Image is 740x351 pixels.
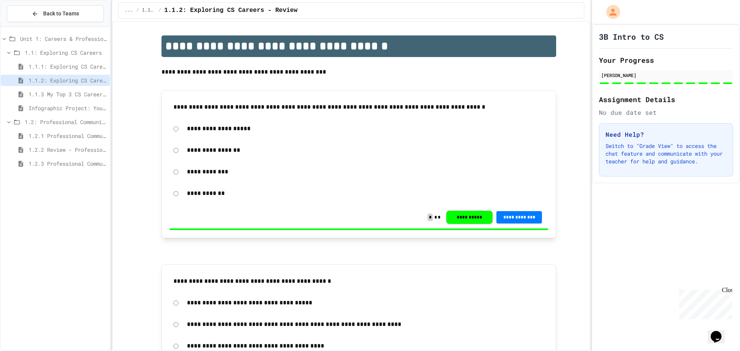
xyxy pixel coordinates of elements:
span: Back to Teams [43,10,79,18]
span: 1.2.3 Professional Communication Challenge [29,160,107,168]
span: 1.2: Professional Communication [25,118,107,126]
span: 1.1.1: Exploring CS Careers [29,62,107,71]
h2: Assignment Details [599,94,733,105]
span: 1.1.2: Exploring CS Careers - Review [164,6,298,15]
span: ... [125,7,133,13]
span: 1.2.2 Review - Professional Communication [29,146,107,154]
iframe: chat widget [676,287,732,319]
div: [PERSON_NAME] [601,72,731,79]
p: Switch to "Grade View" to access the chat feature and communicate with your teacher for help and ... [605,142,727,165]
div: My Account [598,3,622,21]
span: Infographic Project: Your favorite CS [29,104,107,112]
span: 1.1.2: Exploring CS Careers - Review [29,76,107,84]
h3: Need Help? [605,130,727,139]
span: 1.1: Exploring CS Careers [25,49,107,57]
span: 1.2.1 Professional Communication [29,132,107,140]
div: No due date set [599,108,733,117]
button: Back to Teams [7,5,104,22]
span: Unit 1: Careers & Professionalism [20,35,107,43]
h2: Your Progress [599,55,733,65]
span: 1.1: Exploring CS Careers [142,7,155,13]
span: 1.1.3 My Top 3 CS Careers! [29,90,107,98]
span: / [136,7,139,13]
span: / [158,7,161,13]
div: Chat with us now!Close [3,3,53,49]
iframe: chat widget [708,320,732,343]
h1: 3B Intro to CS [599,31,664,42]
